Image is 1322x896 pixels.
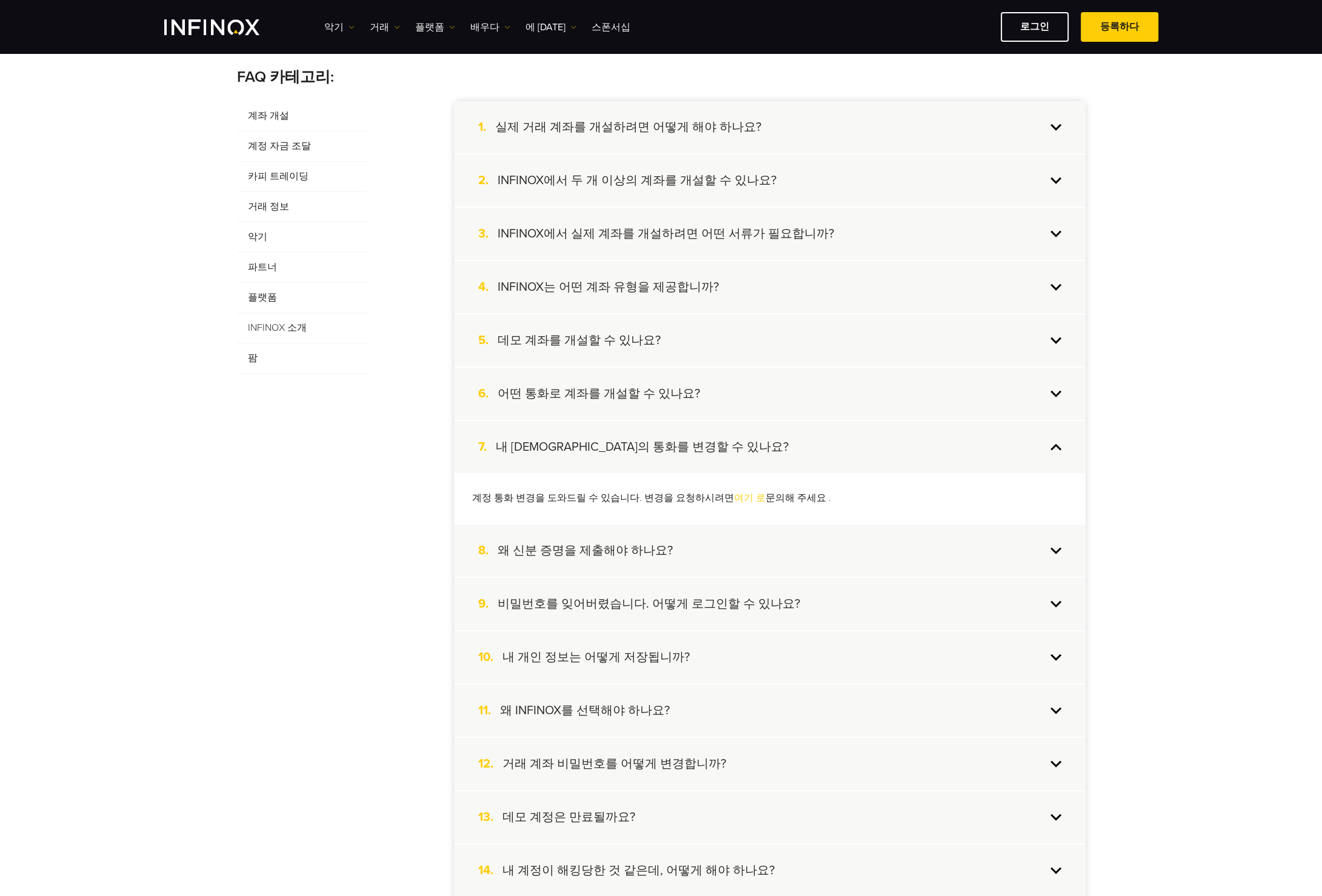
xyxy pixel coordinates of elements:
font: 12. [478,757,493,771]
font: INFINOX는 어떤 계좌 유형을 제공합니까? [498,280,719,294]
font: 악기 [324,21,344,33]
font: 내 개인 정보는 어떻게 저장됩니까? [502,650,690,665]
font: 로그인 [1020,21,1049,33]
font: 7. [478,440,487,454]
font: 6. [478,387,489,401]
font: 에 [DATE] [526,21,566,33]
font: 계정 자금 조달 [248,140,311,152]
font: 내 [DEMOGRAPHIC_DATA]의 통화를 변경할 수 있나요? [496,440,789,454]
a: 여기 로 [734,492,766,504]
font: INFINOX에서 두 개 이상의 계좌를 개설할 수 있나요? [498,173,776,188]
font: 계좌 개설 [248,110,289,122]
font: 10. [478,650,493,665]
font: 스폰서십 [592,21,630,33]
font: 플랫폼 [248,291,277,304]
font: 거래 정보 [248,201,289,213]
font: 4. [478,280,489,294]
font: 실제 거래 계좌를 개설하려면 어떻게 해야 하나요? [495,120,761,134]
font: 2. [478,173,489,188]
font: 9. [478,597,489,611]
font: 파트너 [248,261,277,273]
font: 플랫폼 [415,21,444,33]
a: 스폰서십 [592,20,630,35]
font: 문의해 주세요 . [766,492,831,504]
font: 배우다 [470,21,499,33]
a: 악기 [324,20,355,35]
font: 왜 INFINOX를 선택해야 하나요? [500,703,670,718]
font: 데모 계정은 만료될까요? [502,810,635,825]
font: INFINOX 소개 [248,322,307,334]
font: 계정 통화 변경을 도와드릴 수 있습니다. 변경을 요청하시려면 [472,492,734,504]
a: 거래 [370,20,400,35]
font: 내 계정이 해킹당한 것 같은데, 어떻게 해야 하나요? [502,863,775,878]
a: INFINOX 로고 [164,19,288,35]
font: INFINOX에서 실제 계좌를 개설하려면 어떤 서류가 필요합니까? [498,227,834,241]
font: 데모 계좌를 개설할 수 있나요? [498,333,661,348]
font: 비밀번호를 잊어버렸습니다. 어떻게 로그인할 수 있나요? [498,597,800,611]
font: 악기 [248,231,267,243]
font: 왜 신분 증명을 제출해야 하나요? [498,543,673,558]
a: 플랫폼 [415,20,455,35]
a: 로그인 [1001,12,1069,42]
font: 카피 트레이딩 [248,170,309,182]
font: 3. [478,227,489,241]
font: 14. [478,863,493,878]
font: 1. [478,120,486,134]
font: 어떤 통화로 계좌를 개설할 수 있나요? [498,387,700,401]
font: 5. [478,333,489,348]
a: 에 [DATE] [526,20,576,35]
font: 8. [478,543,489,558]
font: 11. [478,703,491,718]
a: 배우다 [470,20,510,35]
font: 13. [478,810,493,825]
font: 거래 [370,21,389,33]
font: 팜 [248,352,258,364]
font: 거래 계좌 비밀번호를 어떻게 변경합니까? [502,757,726,771]
font: 등록하다 [1100,21,1139,33]
a: 등록하다 [1081,12,1158,42]
font: FAQ 카테고리: [237,68,334,86]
